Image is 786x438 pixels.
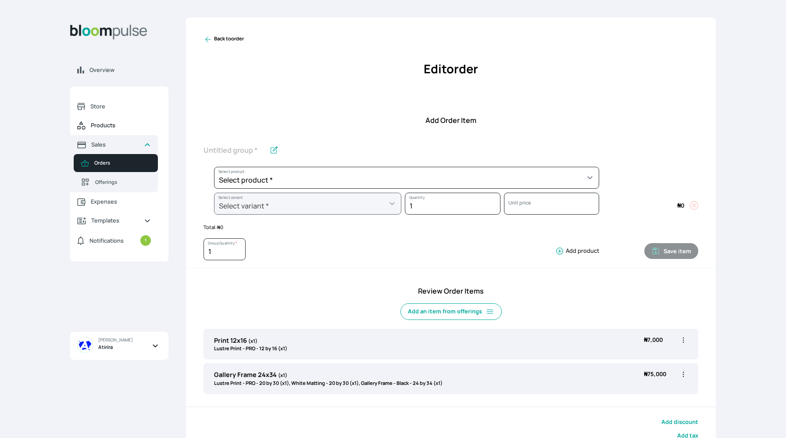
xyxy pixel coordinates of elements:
span: Templates [91,216,137,225]
a: Orders [74,154,158,172]
span: ₦ [644,370,647,378]
span: ₦ [217,224,220,230]
a: Store [70,97,158,116]
span: Orders [94,159,151,167]
p: Print 12x16 [214,336,287,345]
button: Add product [552,247,599,255]
button: Add discount [661,418,698,426]
a: Overview [70,61,168,79]
h4: Review Order Items [204,286,698,296]
a: Expenses [70,192,158,211]
input: Untitled group * [204,141,266,160]
span: ₦ [677,201,681,209]
a: Products [70,116,158,135]
img: Bloom Logo [70,25,147,39]
p: Total: [204,224,698,231]
button: Add an item from offerings [400,303,502,320]
small: 1 [140,235,151,246]
span: (x1) [278,372,287,378]
span: ₦ [644,336,647,344]
span: Notifications [89,237,124,245]
a: Offerings [74,172,158,192]
span: 0 [677,201,684,209]
p: Lustre Print - PRO - 20 by 30 (x1), White Matting - 20 by 30 (x1), Gallery Frame - Black - 24 by ... [214,380,443,387]
span: Expenses [91,197,151,206]
a: Notifications1 [70,230,158,251]
span: (x1) [248,337,257,344]
span: Offerings [95,179,151,186]
h4: Add Order Item [186,115,716,126]
span: Overview [89,66,161,74]
span: Atirira [98,344,113,351]
span: Store [90,102,151,111]
h2: Edit order [204,60,698,78]
aside: Sidebar [70,18,168,427]
span: [PERSON_NAME] [98,337,133,343]
span: 7,000 [644,336,663,344]
p: Gallery Frame 24x34 [214,370,443,380]
span: Products [91,121,151,129]
span: 0 [217,224,223,230]
button: Save item [644,243,698,259]
span: 75,000 [644,370,666,378]
p: Lustre Print - PRO - 12 by 16 (x1) [214,345,287,352]
span: Sales [91,140,137,149]
a: Templates [70,211,158,230]
a: Back toorder [204,35,244,44]
a: Sales [70,135,158,154]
